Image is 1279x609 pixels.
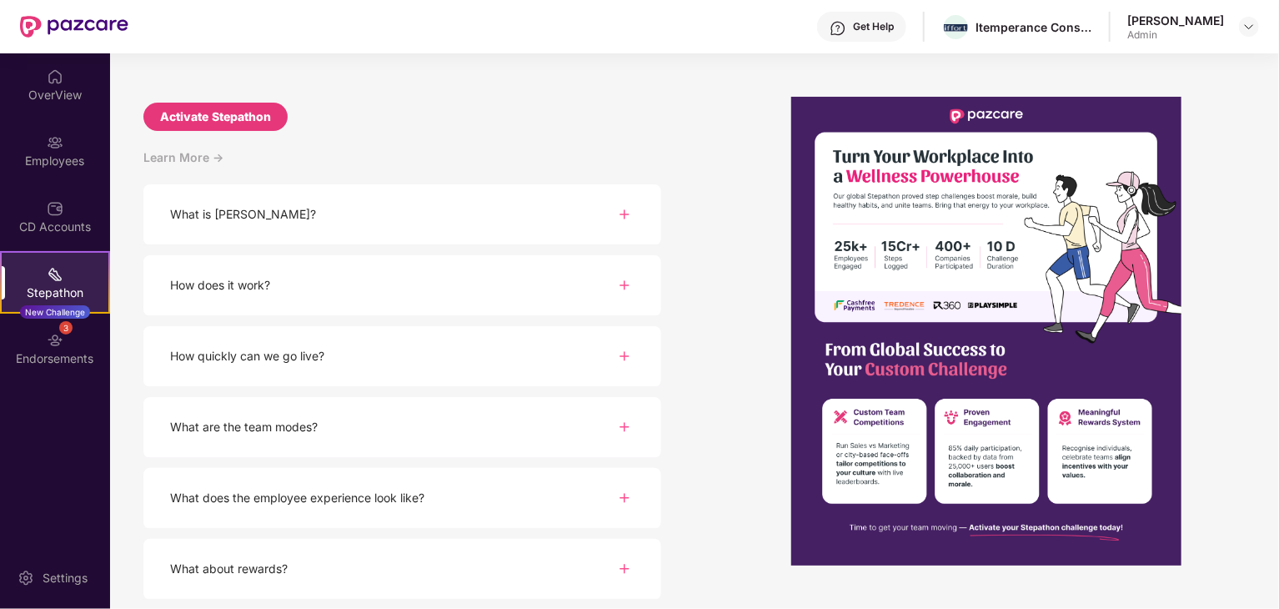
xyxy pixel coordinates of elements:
[170,347,324,365] div: How quickly can we go live?
[47,134,63,151] img: svg+xml;base64,PHN2ZyBpZD0iRW1wbG95ZWVzIiB4bWxucz0iaHR0cDovL3d3dy53My5vcmcvMjAwMC9zdmciIHdpZHRoPS...
[47,68,63,85] img: svg+xml;base64,PHN2ZyBpZD0iSG9tZSIgeG1sbnM9Imh0dHA6Ly93d3cudzMub3JnLzIwMDAvc3ZnIiB3aWR0aD0iMjAiIG...
[1127,13,1224,28] div: [PERSON_NAME]
[18,570,34,586] img: svg+xml;base64,PHN2ZyBpZD0iU2V0dGluZy0yMHgyMCIgeG1sbnM9Imh0dHA6Ly93d3cudzMub3JnLzIwMDAvc3ZnIiB3aW...
[944,24,968,32] img: Iffort.png
[1127,28,1224,42] div: Admin
[830,20,846,37] img: svg+xml;base64,PHN2ZyBpZD0iSGVscC0zMngzMiIgeG1sbnM9Imh0dHA6Ly93d3cudzMub3JnLzIwMDAvc3ZnIiB3aWR0aD...
[20,305,90,319] div: New Challenge
[614,204,634,224] img: svg+xml;base64,PHN2ZyBpZD0iUGx1cy0zMngzMiIgeG1sbnM9Imh0dHA6Ly93d3cudzMub3JnLzIwMDAvc3ZnIiB3aWR0aD...
[614,488,634,508] img: svg+xml;base64,PHN2ZyBpZD0iUGx1cy0zMngzMiIgeG1sbnM9Imh0dHA6Ly93d3cudzMub3JnLzIwMDAvc3ZnIiB3aWR0aD...
[170,418,318,436] div: What are the team modes?
[59,321,73,335] div: 3
[47,332,63,349] img: svg+xml;base64,PHN2ZyBpZD0iRW5kb3JzZW1lbnRzIiB4bWxucz0iaHR0cDovL3d3dy53My5vcmcvMjAwMC9zdmciIHdpZH...
[614,346,634,366] img: svg+xml;base64,PHN2ZyBpZD0iUGx1cy0zMngzMiIgeG1sbnM9Imh0dHA6Ly93d3cudzMub3JnLzIwMDAvc3ZnIiB3aWR0aD...
[614,559,634,579] img: svg+xml;base64,PHN2ZyBpZD0iUGx1cy0zMngzMiIgeG1sbnM9Imh0dHA6Ly93d3cudzMub3JnLzIwMDAvc3ZnIiB3aWR0aD...
[853,20,894,33] div: Get Help
[20,16,128,38] img: New Pazcare Logo
[170,489,424,507] div: What does the employee experience look like?
[38,570,93,586] div: Settings
[1242,20,1256,33] img: svg+xml;base64,PHN2ZyBpZD0iRHJvcGRvd24tMzJ4MzIiIHhtbG5zPSJodHRwOi8vd3d3LnczLm9yZy8yMDAwL3N2ZyIgd2...
[976,19,1092,35] div: Itemperance Consulting Private Limited
[170,560,288,578] div: What about rewards?
[143,148,661,184] div: Learn More ->
[2,284,108,301] div: Stepathon
[160,108,271,126] div: Activate Stepathon
[170,205,316,224] div: What is [PERSON_NAME]?
[614,417,634,437] img: svg+xml;base64,PHN2ZyBpZD0iUGx1cy0zMngzMiIgeG1sbnM9Imh0dHA6Ly93d3cudzMub3JnLzIwMDAvc3ZnIiB3aWR0aD...
[614,275,634,295] img: svg+xml;base64,PHN2ZyBpZD0iUGx1cy0zMngzMiIgeG1sbnM9Imh0dHA6Ly93d3cudzMub3JnLzIwMDAvc3ZnIiB3aWR0aD...
[170,276,270,294] div: How does it work?
[47,200,63,217] img: svg+xml;base64,PHN2ZyBpZD0iQ0RfQWNjb3VudHMiIGRhdGEtbmFtZT0iQ0QgQWNjb3VudHMiIHhtbG5zPSJodHRwOi8vd3...
[47,266,63,283] img: svg+xml;base64,PHN2ZyB4bWxucz0iaHR0cDovL3d3dy53My5vcmcvMjAwMC9zdmciIHdpZHRoPSIyMSIgaGVpZ2h0PSIyMC...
